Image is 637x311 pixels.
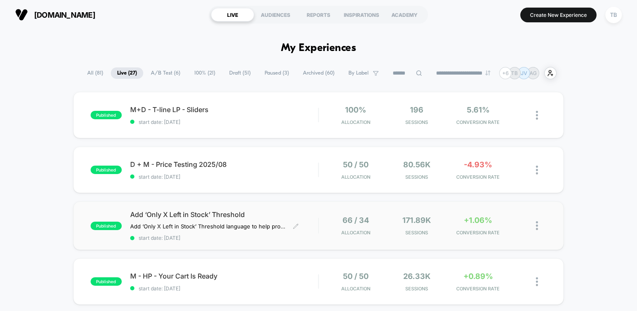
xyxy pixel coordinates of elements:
[341,174,370,180] span: Allocation
[223,67,257,79] span: Draft ( 51 )
[521,70,527,76] p: JV
[91,222,122,230] span: published
[450,230,506,236] span: CONVERSION RATE
[343,160,369,169] span: 50 / 50
[403,160,431,169] span: 80.56k
[450,119,506,125] span: CONVERSION RATE
[341,230,370,236] span: Allocation
[130,285,318,292] span: start date: [DATE]
[91,166,122,174] span: published
[130,235,318,241] span: start date: [DATE]
[91,277,122,286] span: published
[403,272,431,281] span: 26.33k
[34,11,95,19] span: [DOMAIN_NAME]
[13,8,98,21] button: [DOMAIN_NAME]
[111,67,143,79] span: Live ( 27 )
[464,216,492,225] span: +1.06%
[281,42,356,54] h1: My Experiences
[463,272,493,281] span: +0.89%
[388,119,445,125] span: Sessions
[130,223,286,230] span: Add ‘Only X Left in Stock’ Threshold language to help promote urgency
[341,119,370,125] span: Allocation
[254,8,297,21] div: AUDIENCES
[499,67,511,79] div: + 6
[145,67,187,79] span: A/B Test ( 6 )
[297,8,340,21] div: REPORTS
[388,174,445,180] span: Sessions
[464,160,492,169] span: -4.93%
[340,8,383,21] div: INSPIRATIONS
[258,67,295,79] span: Paused ( 3 )
[520,8,597,22] button: Create New Experience
[130,272,318,280] span: M - HP - Your Cart Is Ready
[388,230,445,236] span: Sessions
[130,210,318,219] span: Add ‘Only X Left in Stock’ Threshold
[410,105,423,114] span: 196
[91,111,122,119] span: published
[485,70,490,75] img: end
[450,174,506,180] span: CONVERSION RATE
[511,70,518,76] p: TB
[536,166,538,174] img: close
[211,8,254,21] div: LIVE
[450,286,506,292] span: CONVERSION RATE
[388,286,445,292] span: Sessions
[536,277,538,286] img: close
[341,286,370,292] span: Allocation
[15,8,28,21] img: Visually logo
[130,119,318,125] span: start date: [DATE]
[536,111,538,120] img: close
[188,67,222,79] span: 100% ( 21 )
[530,70,537,76] p: AG
[605,7,622,23] div: TB
[536,221,538,230] img: close
[130,160,318,169] span: D + M - Price Testing 2025/08
[603,6,624,24] button: TB
[130,105,318,114] span: M+D - T-line LP - Sliders
[402,216,431,225] span: 171.89k
[81,67,110,79] span: All ( 81 )
[343,272,369,281] span: 50 / 50
[348,70,369,76] span: By Label
[297,67,341,79] span: Archived ( 60 )
[130,174,318,180] span: start date: [DATE]
[345,105,366,114] span: 100%
[343,216,369,225] span: 66 / 34
[467,105,490,114] span: 5.61%
[383,8,426,21] div: ACADEMY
